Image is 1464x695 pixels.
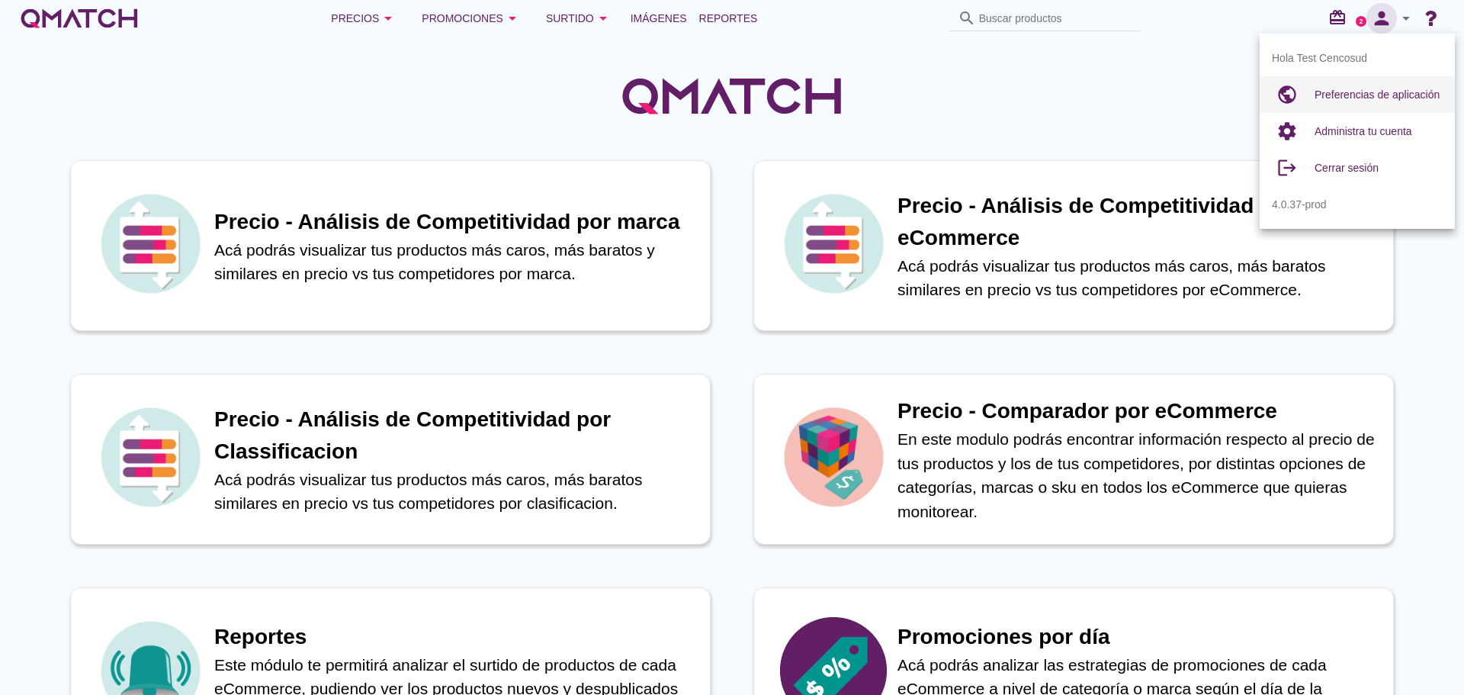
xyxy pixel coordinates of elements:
[897,395,1378,427] h1: Precio - Comparador por eCommerce
[1328,8,1353,27] i: redeem
[618,58,846,134] img: QMatchLogo
[49,374,732,545] a: iconPrecio - Análisis de Competitividad por ClassificacionAcá podrás visualizar tus productos más...
[214,404,695,468] h1: Precio - Análisis de Competitividad por Classificacion
[1366,8,1397,29] i: person
[534,3,624,34] button: Surtido
[97,404,204,510] img: icon
[1272,50,1367,66] span: Hola Test Cencosud
[214,238,695,286] p: Acá podrás visualizar tus productos más caros, más baratos y similares en precio vs tus competido...
[958,9,976,27] i: search
[319,3,409,34] button: Precios
[1272,79,1302,110] i: public
[1272,153,1302,183] i: logout
[780,404,887,510] img: icon
[979,6,1132,31] input: Buscar productos
[331,9,397,27] div: Precios
[732,374,1415,545] a: iconPrecio - Comparador por eCommerceEn este modulo podrás encontrar información respecto al prec...
[693,3,764,34] a: Reportes
[409,3,534,34] button: Promociones
[422,9,522,27] div: Promociones
[18,3,140,34] a: white-qmatch-logo
[1397,9,1415,27] i: arrow_drop_down
[1356,16,1366,27] a: 2
[1315,125,1412,137] span: Administra tu cuenta
[1315,162,1379,174] span: Cerrar sesión
[214,621,695,653] h1: Reportes
[594,9,612,27] i: arrow_drop_down
[732,160,1415,331] a: iconPrecio - Análisis de Competitividad por eCommerceAcá podrás visualizar tus productos más caro...
[49,160,732,331] a: iconPrecio - Análisis de Competitividad por marcaAcá podrás visualizar tus productos más caros, m...
[503,9,522,27] i: arrow_drop_down
[897,427,1378,523] p: En este modulo podrás encontrar información respecto al precio de tus productos y los de tus comp...
[780,190,887,297] img: icon
[897,190,1378,254] h1: Precio - Análisis de Competitividad por eCommerce
[214,468,695,516] p: Acá podrás visualizar tus productos más caros, más baratos similares en precio vs tus competidore...
[699,9,758,27] span: Reportes
[631,9,687,27] span: Imágenes
[897,254,1378,302] p: Acá podrás visualizar tus productos más caros, más baratos similares en precio vs tus competidore...
[1315,88,1440,101] span: Preferencias de aplicación
[1360,18,1363,24] text: 2
[214,206,695,238] h1: Precio - Análisis de Competitividad por marca
[546,9,612,27] div: Surtido
[379,9,397,27] i: arrow_drop_down
[97,190,204,297] img: icon
[624,3,693,34] a: Imágenes
[1272,116,1302,146] i: settings
[897,621,1378,653] h1: Promociones por día
[1272,197,1327,213] span: 4.0.37-prod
